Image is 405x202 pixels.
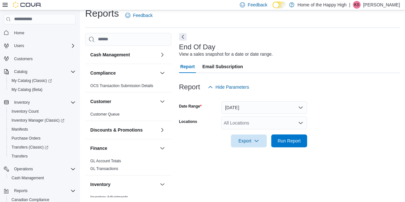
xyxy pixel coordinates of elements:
button: Cash Management [6,174,78,182]
span: Cash Management [12,175,44,181]
div: Compliance [85,82,171,92]
span: My Catalog (Classic) [12,78,52,83]
span: Email Subscription [202,60,243,73]
label: Date Range [179,104,202,109]
button: Hide Parameters [205,81,252,93]
button: Inventory [12,99,32,106]
a: Cash Management [9,174,46,182]
button: Compliance [90,70,157,76]
span: Inventory Count [12,109,39,114]
a: Transfers (Classic) [9,143,51,151]
button: Export [231,134,267,147]
span: Inventory Manager (Classic) [9,117,76,124]
div: Customer [85,110,171,121]
p: [PERSON_NAME] [363,1,400,9]
span: Operations [12,165,76,173]
a: My Catalog (Classic) [9,77,54,85]
a: GL Account Totals [90,159,121,163]
button: Operations [1,165,78,174]
button: Catalog [12,68,30,76]
a: Inventory Count [9,108,41,115]
span: Purchase Orders [9,134,76,142]
button: Transfers [6,152,78,161]
button: Customer [158,98,166,105]
button: Open list of options [298,120,303,125]
span: Feedback [133,12,152,19]
span: Catalog [14,69,27,74]
span: Inventory Adjustments [90,195,128,200]
span: Transfers (Classic) [9,143,76,151]
h1: Reports [85,7,119,20]
span: Manifests [9,125,76,133]
span: OCS Transaction Submission Details [90,83,153,88]
span: Transfers [12,154,28,159]
a: My Catalog (Classic) [6,76,78,85]
span: Customer Queue [90,112,119,117]
a: Inventory Adjustments [90,195,128,199]
span: KS [354,1,359,9]
button: Cash Management [158,51,166,59]
span: Reports [14,188,28,193]
a: Customers [12,55,35,63]
span: Hide Parameters [215,84,249,90]
a: Feedback [123,9,155,22]
button: Inventory [90,181,157,188]
p: Home of the Happy High [297,1,346,9]
button: Manifests [6,125,78,134]
button: Reports [12,187,30,195]
button: Next [179,33,187,41]
button: Customer [90,98,157,105]
span: Feedback [247,2,267,8]
span: Inventory Count [9,108,76,115]
h3: Discounts & Promotions [90,127,142,133]
span: Inventory Manager (Classic) [12,118,64,123]
span: Transfers [9,152,76,160]
span: Home [14,30,24,36]
h3: Inventory [90,181,110,188]
span: Run Report [278,138,301,144]
h3: End Of Day [179,43,215,51]
span: Operations [14,166,33,172]
button: Cash Management [90,52,157,58]
button: Customers [1,54,78,63]
a: Transfers [9,152,30,160]
a: GL Transactions [90,166,118,171]
a: Inventory Manager (Classic) [6,116,78,125]
span: My Catalog (Beta) [12,87,43,92]
button: Discounts & Promotions [90,127,157,133]
a: Home [12,29,27,37]
h3: Report [179,83,200,91]
a: Manifests [9,125,30,133]
a: My Catalog (Beta) [9,86,45,93]
span: Users [14,43,24,48]
span: Manifests [12,127,28,132]
button: [DATE] [221,101,307,114]
a: Customer Queue [90,112,119,117]
span: Report [180,60,195,73]
span: Reports [12,187,76,195]
button: Discounts & Promotions [158,126,166,134]
h3: Compliance [90,70,116,76]
span: Users [12,42,76,50]
button: Run Report [271,134,307,147]
button: Inventory Count [6,107,78,116]
span: Catalog [12,68,76,76]
a: Purchase Orders [9,134,43,142]
button: Catalog [1,67,78,76]
label: Locations [179,119,197,124]
span: My Catalog (Beta) [9,86,76,93]
a: OCS Transaction Submission Details [90,84,153,88]
div: Finance [85,157,171,175]
input: Dark Mode [272,2,286,8]
div: View a sales snapshot for a date or date range. [179,51,273,58]
p: | [349,1,350,9]
button: Home [1,28,78,37]
button: Operations [12,165,36,173]
button: Inventory [158,181,166,188]
button: Compliance [158,69,166,77]
button: Users [12,42,27,50]
span: My Catalog (Classic) [9,77,76,85]
h3: Finance [90,145,107,151]
span: Inventory [12,99,76,106]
